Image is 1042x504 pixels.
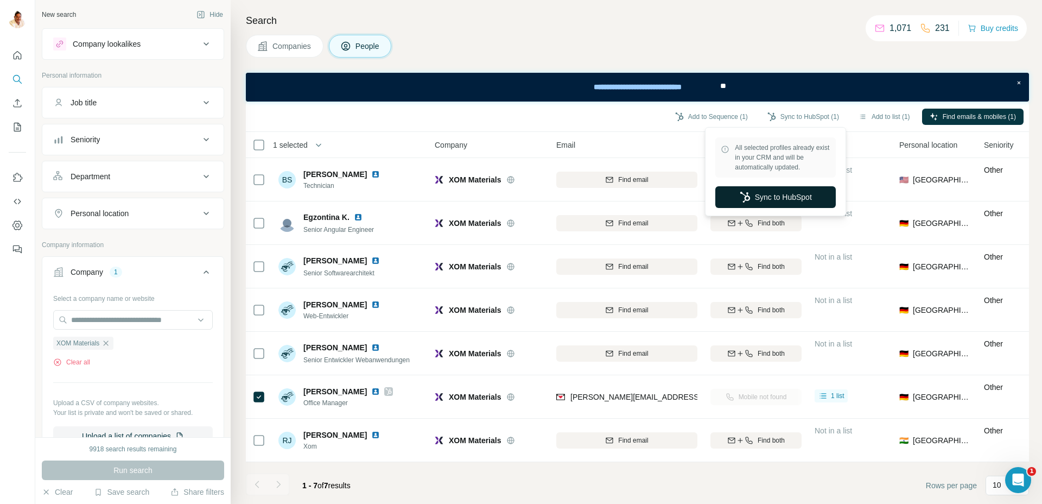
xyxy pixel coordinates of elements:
[303,181,384,191] span: Technician
[42,163,224,190] button: Department
[302,481,351,490] span: results
[71,97,97,108] div: Job title
[435,262,443,271] img: Logo of XOM Materials
[984,339,1003,348] span: Other
[913,392,971,402] span: [GEOGRAPHIC_DATA]
[984,140,1013,150] span: Seniority
[831,391,844,401] span: 1 list
[354,213,363,222] img: LinkedIn logo
[42,200,224,226] button: Personal location
[735,143,830,172] span: All selected profiles already exist in your CRM and will be automatically updated.
[278,171,296,188] div: BS
[73,39,141,49] div: Company lookalikes
[71,208,129,219] div: Personal location
[371,343,380,352] img: LinkedIn logo
[42,259,224,289] button: Company1
[889,22,911,35] p: 1,071
[618,218,648,228] span: Find email
[9,117,26,137] button: My lists
[710,345,802,362] button: Find both
[53,357,90,367] button: Clear all
[53,426,213,446] button: Upload a list of companies
[899,261,908,272] span: 🇩🇪
[899,348,908,359] span: 🇩🇪
[449,435,501,446] span: XOM Materials
[1027,467,1036,476] span: 1
[556,140,575,150] span: Email
[556,259,697,275] button: Find email
[815,253,852,261] span: Not in a list
[42,90,224,116] button: Job title
[710,259,802,275] button: Find both
[94,487,149,497] button: Save search
[710,302,802,318] button: Find both
[899,218,908,229] span: 🇩🇪
[303,342,367,353] span: [PERSON_NAME]
[556,172,697,188] button: Find email
[303,386,367,397] span: [PERSON_NAME]
[303,169,367,180] span: [PERSON_NAME]
[435,436,443,445] img: Logo of XOM Materials
[913,174,971,185] span: [GEOGRAPHIC_DATA]
[53,289,213,304] div: Select a company name or website
[715,186,836,208] button: Sync to HubSpot
[42,240,224,250] p: Company information
[758,436,785,445] span: Find both
[278,432,296,449] div: RJ
[170,487,224,497] button: Share filters
[9,240,26,259] button: Feedback
[278,388,296,406] img: Avatar
[435,306,443,314] img: Logo of XOM Materials
[984,426,1003,435] span: Other
[278,215,296,232] img: Avatar
[371,256,380,265] img: LinkedIn logo
[56,338,99,348] span: XOM Materials
[278,258,296,275] img: Avatar
[899,140,957,150] span: Personal location
[943,112,1016,122] span: Find emails & mobiles (1)
[42,487,73,497] button: Clear
[278,345,296,362] img: Avatar
[324,481,328,490] span: 7
[9,168,26,187] button: Use Surfe on LinkedIn
[618,349,648,358] span: Find email
[9,93,26,113] button: Enrich CSV
[189,7,231,23] button: Hide
[668,109,755,125] button: Add to Sequence (1)
[926,480,977,491] span: Rows per page
[556,302,697,318] button: Find email
[317,481,324,490] span: of
[9,192,26,211] button: Use Surfe API
[851,109,918,125] button: Add to list (1)
[355,41,380,52] span: People
[302,481,317,490] span: 1 - 7
[53,398,213,408] p: Upload a CSV of company websites.
[246,73,1029,102] iframe: Banner
[984,296,1003,305] span: Other
[618,436,648,445] span: Find email
[913,305,971,316] span: [GEOGRAPHIC_DATA]
[435,393,443,401] img: Logo of XOM Materials
[435,349,443,358] img: Logo of XOM Materials
[42,127,224,153] button: Seniority
[303,442,384,451] span: Xom
[556,215,697,231] button: Find email
[984,209,1003,218] span: Other
[449,305,501,316] span: XOM Materials
[42,31,224,57] button: Company lookalikes
[913,348,971,359] span: [GEOGRAPHIC_DATA]
[984,166,1003,174] span: Other
[1005,467,1031,493] iframe: Intercom live chat
[968,21,1018,36] button: Buy credits
[371,387,380,396] img: LinkedIn logo
[71,171,110,182] div: Department
[273,140,308,150] span: 1 selected
[449,261,501,272] span: XOM Materials
[760,109,847,125] button: Sync to HubSpot (1)
[935,22,950,35] p: 231
[984,383,1003,392] span: Other
[449,218,501,229] span: XOM Materials
[303,255,367,266] span: [PERSON_NAME]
